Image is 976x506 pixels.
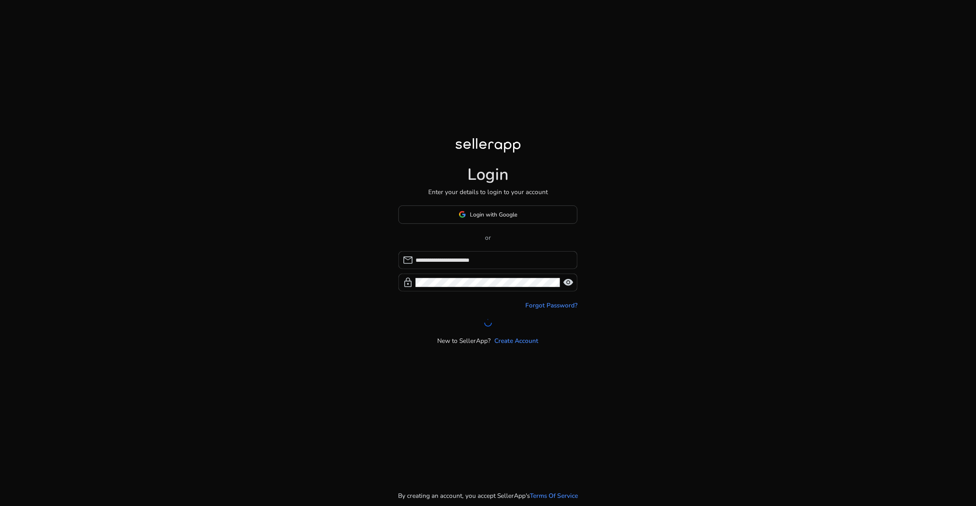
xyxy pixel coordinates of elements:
button: Login with Google [398,205,578,224]
p: Enter your details to login to your account [428,187,548,197]
p: New to SellerApp? [438,336,491,345]
p: or [398,233,578,242]
span: Login with Google [470,210,518,219]
a: Terms Of Service [530,491,578,500]
span: visibility [563,277,573,288]
a: Create Account [494,336,538,345]
span: lock [403,277,413,288]
span: mail [403,255,413,265]
img: google-logo.svg [459,211,466,218]
h1: Login [467,165,509,185]
a: Forgot Password? [525,301,578,310]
